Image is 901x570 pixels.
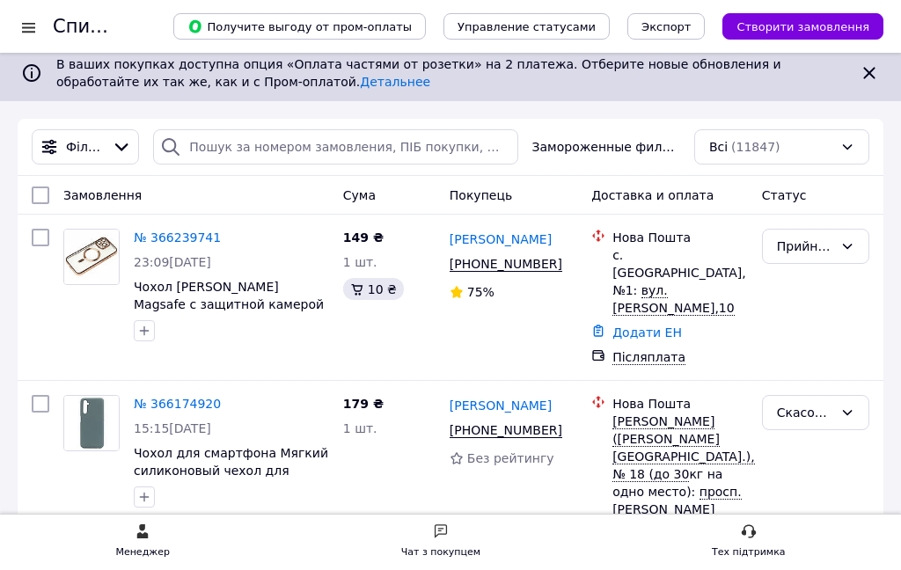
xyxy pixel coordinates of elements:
[360,75,430,89] a: Детальнее
[591,188,714,202] font: Доставка и оплата
[343,188,376,202] font: Cума
[343,255,377,269] font: 1 шт.
[66,140,118,154] font: Фільтри
[712,546,786,558] font: Тех підтримка
[467,285,494,299] font: 75%
[722,13,883,40] button: Створити замовлення
[173,13,426,40] button: Получите выгоду от пром-оплаты
[153,129,517,164] input: Пошук за номером замовления, ПІБ покупки, номер телефона, Email, номер накладной
[401,546,480,558] font: Чат з покупцем
[343,421,377,435] font: 1 шт.
[443,13,610,40] button: Управление статусами
[63,188,142,202] font: Замовлення
[731,140,780,154] font: (11847)
[627,13,705,40] button: Экспорт
[612,325,682,340] font: Додати ЕН
[777,403,833,422] div: Скасовано
[450,423,562,438] span: [PHONE_NUMBER]
[777,239,840,253] font: Прийнято
[115,546,169,558] font: Менеджер
[63,395,120,451] a: Фото товара
[64,230,119,284] img: Фото товара
[458,20,596,33] font: Управление статусами
[134,230,221,245] a: № 366239741
[450,257,562,272] span: [PHONE_NUMBER]
[450,232,552,246] font: [PERSON_NAME]
[777,406,846,420] font: Скасовано
[343,230,384,245] font: 149 ₴
[63,229,120,285] a: Фото товара
[368,282,397,296] font: 10 ₴
[709,140,728,154] font: Всі
[56,57,781,89] font: В ваших покупках доступна опция «Оплата частями от розетки» на 2 платежа. Отберите новые обновлен...
[134,280,324,347] a: Чохол [PERSON_NAME] Magsafe с защитной камерой для iPhone 16 Pro Max Desert Titanium
[532,140,699,154] font: Замороженные фильтры:
[208,20,413,33] font: Получите выгоду от пром-оплаты
[450,229,552,248] a: [PERSON_NAME]
[134,421,211,435] font: 15:15[DATE]
[736,20,869,33] font: Створити замовлення
[134,397,221,411] a: № 366174920
[641,20,691,33] font: Экспорт
[64,396,119,450] img: Фото товара
[467,451,554,465] font: Без рейтингу
[450,188,512,202] font: Покупець
[450,395,552,414] a: [PERSON_NAME]
[134,255,211,269] font: 23:09[DATE]
[343,397,384,411] font: 179 ₴
[53,16,245,37] font: Список замовлений
[705,18,883,33] a: Створити замовлення
[612,230,691,245] font: Нова Пошта
[612,414,755,552] font: кг на одно место):
[134,446,328,513] a: Чохол для смартфона Мягкий силиконовый чехол для Realme 6 Pro (без логотипа) темно-зелений
[612,248,746,316] font: с. [GEOGRAPHIC_DATA], №1:
[777,237,833,256] div: Прийнято
[612,397,691,411] font: Нова Пошта
[762,188,807,202] font: Статус
[450,398,552,413] font: [PERSON_NAME]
